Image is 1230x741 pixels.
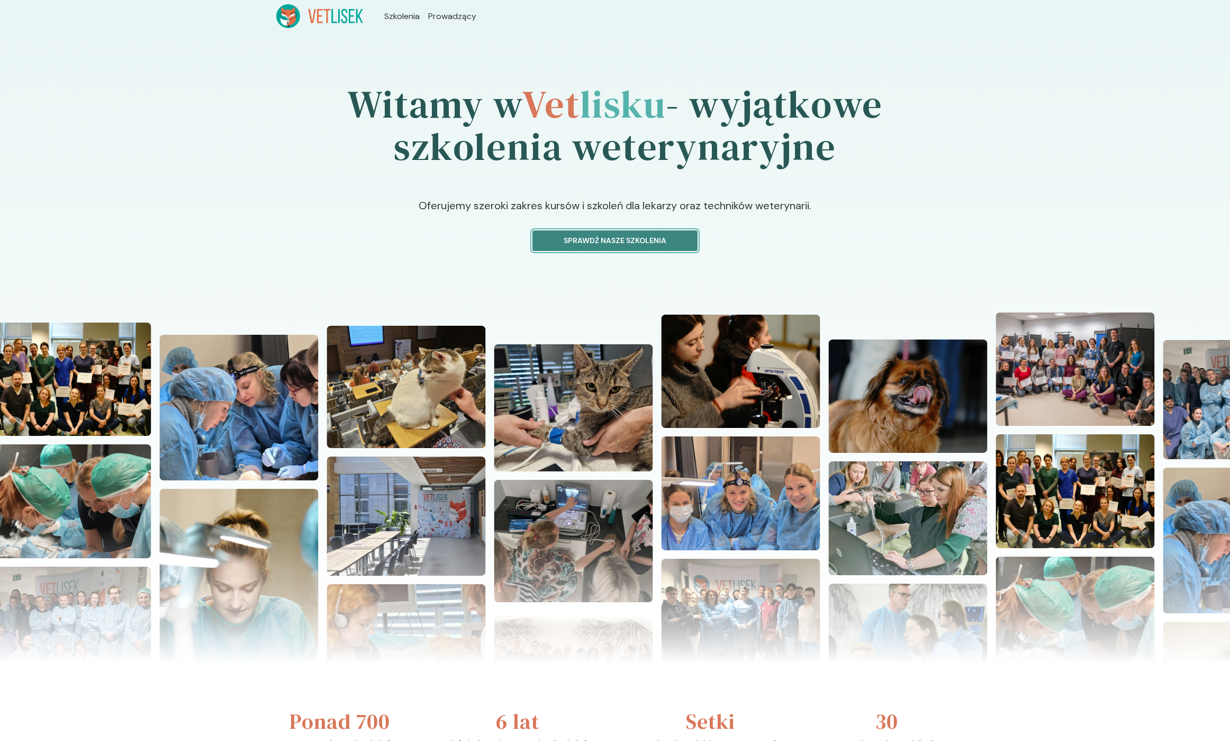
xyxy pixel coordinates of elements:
[580,78,666,130] span: lisku
[276,53,954,198] h1: Witamy w - wyjątkowe szkolenia weterynaryjne
[828,340,987,453] img: Z2WOn5bqstJ98vZ7_DSC06617.JPG
[686,706,735,737] h3: Setki
[159,335,318,480] img: Z2WOzZbqstJ98vaN_20241110_112957.jpg
[661,436,820,550] img: Z2WOopbqstJ98vZ9_20241110_112622.jpg
[327,457,485,576] img: Z2WOxZbqstJ98vaH_20240608_122030.jpg
[996,313,1154,426] img: Z2WOkZbqstJ98vZ3_KopiaDSC_9894-1-.jpg
[661,315,820,428] img: Z2WOrpbqstJ98vaB_DSC04907.JPG
[327,326,485,448] img: Z2WOx5bqstJ98vaI_20240512_101618.jpg
[532,230,698,251] button: Sprawdź nasze szkolenia
[205,198,1025,230] p: Oferujemy szeroki zakres kursów i szkoleń dla lekarzy oraz techników weterynarii.
[494,480,653,602] img: Z2WOt5bqstJ98vaD_20220625_145846.jpg
[828,461,987,575] img: Z2WOmpbqstJ98vZ6_20241110_131239-2.jpg
[996,434,1154,548] img: Z2WO0pbqstJ98vaO_DSC07789.JPG
[496,706,539,737] h3: 6 lat
[384,10,420,23] a: Szkolenia
[875,706,898,737] h3: 30
[541,235,689,246] p: Sprawdź nasze szkolenia
[290,706,390,737] h3: Ponad 700
[522,78,580,130] span: Vet
[494,344,653,471] img: Z2WOuJbqstJ98vaF_20221127_125425.jpg
[428,10,476,23] a: Prowadzący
